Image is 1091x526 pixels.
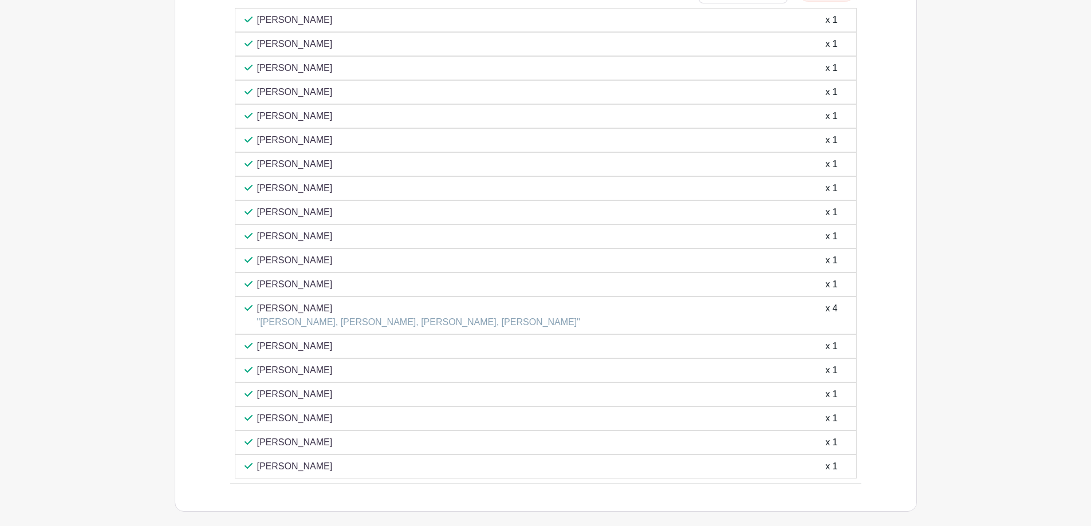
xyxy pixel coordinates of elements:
[257,363,333,377] p: [PERSON_NAME]
[257,412,333,425] p: [PERSON_NAME]
[257,37,333,51] p: [PERSON_NAME]
[257,61,333,75] p: [PERSON_NAME]
[825,387,837,401] div: x 1
[825,412,837,425] div: x 1
[257,157,333,171] p: [PERSON_NAME]
[825,460,837,473] div: x 1
[257,133,333,147] p: [PERSON_NAME]
[257,230,333,243] p: [PERSON_NAME]
[825,363,837,377] div: x 1
[825,109,837,123] div: x 1
[257,387,333,401] p: [PERSON_NAME]
[257,460,333,473] p: [PERSON_NAME]
[257,254,333,267] p: [PERSON_NAME]
[257,181,333,195] p: [PERSON_NAME]
[825,278,837,291] div: x 1
[257,109,333,123] p: [PERSON_NAME]
[825,37,837,51] div: x 1
[257,13,333,27] p: [PERSON_NAME]
[825,205,837,219] div: x 1
[257,302,580,315] p: [PERSON_NAME]
[825,13,837,27] div: x 1
[257,436,333,449] p: [PERSON_NAME]
[825,133,837,147] div: x 1
[825,254,837,267] div: x 1
[257,205,333,219] p: [PERSON_NAME]
[825,157,837,171] div: x 1
[825,61,837,75] div: x 1
[825,436,837,449] div: x 1
[257,315,580,329] p: "[PERSON_NAME], [PERSON_NAME], [PERSON_NAME], [PERSON_NAME]"
[825,339,837,353] div: x 1
[825,302,837,329] div: x 4
[825,181,837,195] div: x 1
[257,339,333,353] p: [PERSON_NAME]
[825,85,837,99] div: x 1
[257,278,333,291] p: [PERSON_NAME]
[825,230,837,243] div: x 1
[257,85,333,99] p: [PERSON_NAME]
